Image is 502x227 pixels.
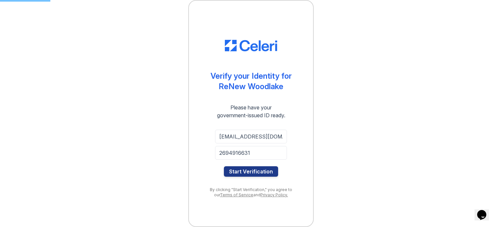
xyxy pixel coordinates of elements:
a: Terms of Service [220,192,253,197]
div: Please have your government-issued ID ready. [205,104,297,119]
a: Privacy Policy. [260,192,288,197]
input: Phone [215,146,287,160]
iframe: chat widget [475,201,495,220]
button: Start Verification [224,166,278,177]
input: Email [215,130,287,143]
div: By clicking "Start Verification," you agree to our and [202,187,300,198]
div: Verify your Identity for ReNew Woodlake [210,71,292,92]
img: CE_Logo_Blue-a8612792a0a2168367f1c8372b55b34899dd931a85d93a1a3d3e32e68fde9ad4.png [225,40,277,52]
